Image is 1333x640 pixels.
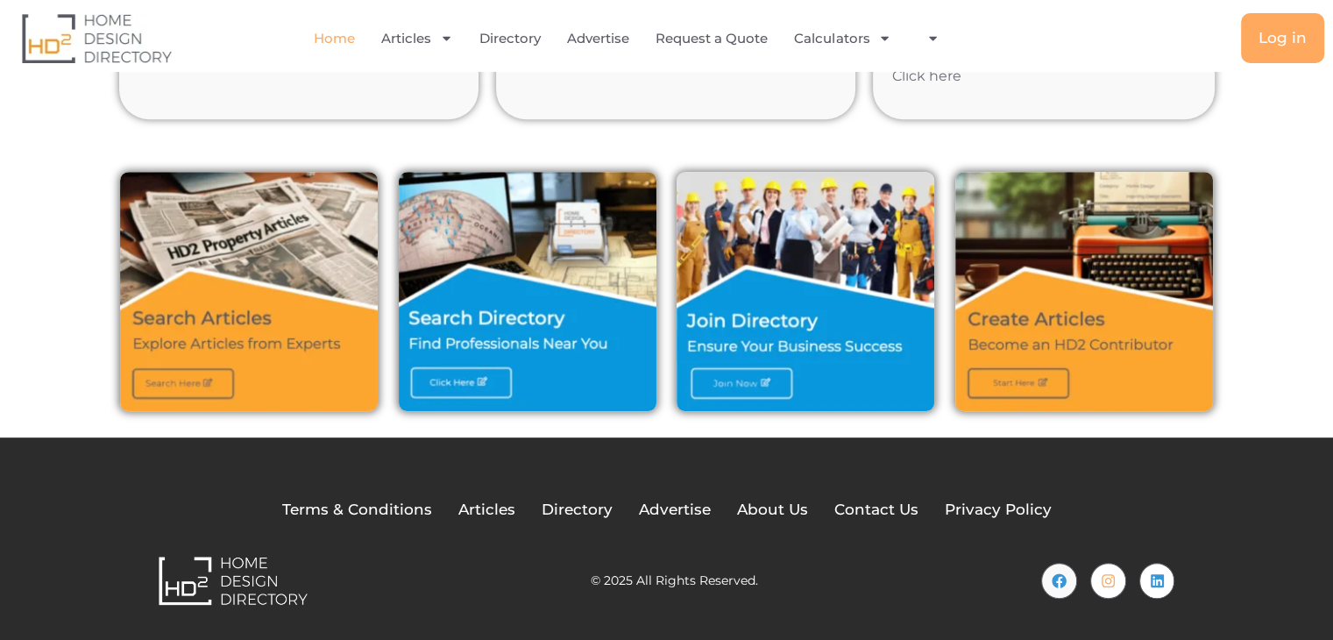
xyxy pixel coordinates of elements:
a: Home [314,18,355,59]
a: Directory [542,499,613,522]
a: Request a Quote [656,18,768,59]
span: Log in [1259,31,1307,46]
a: Calculators [794,18,891,59]
a: Articles [381,18,453,59]
a: Log in [1241,13,1324,63]
nav: Menu [272,18,995,59]
a: Privacy Policy [945,499,1052,522]
a: Terms & Conditions [282,499,432,522]
a: Contact Us [834,499,918,522]
a: Articles [458,499,515,522]
a: Advertise [639,499,711,522]
a: Advertise [567,18,629,59]
h2: © 2025 All Rights Reserved. [591,574,758,587]
a: Directory [479,18,541,59]
a: About Us [737,499,808,522]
